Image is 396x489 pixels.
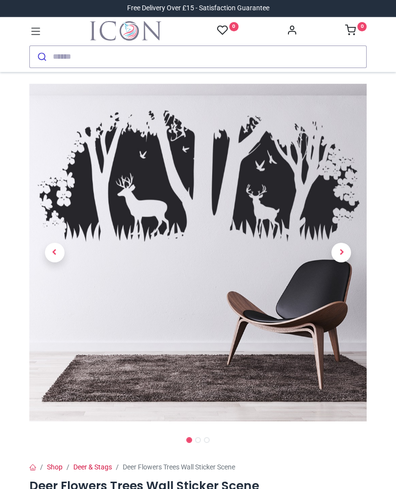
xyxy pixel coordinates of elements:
a: Shop [47,463,63,471]
a: 0 [345,27,367,35]
span: Deer Flowers Trees Wall Sticker Scene [123,463,235,471]
a: Account Info [286,27,297,35]
span: Next [331,243,351,262]
span: Previous [45,243,65,262]
a: Deer & Stags [73,463,112,471]
sup: 0 [229,22,239,31]
div: Free Delivery Over £15 - Satisfaction Guarantee [127,3,269,13]
button: Submit [30,46,53,68]
a: Next [316,134,367,371]
a: Previous [29,134,80,371]
sup: 0 [357,22,367,31]
img: Icon Wall Stickers [90,21,161,41]
img: Deer Flowers Trees Wall Sticker Scene [29,84,367,421]
a: 0 [217,24,239,37]
a: Logo of Icon Wall Stickers [90,21,161,41]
